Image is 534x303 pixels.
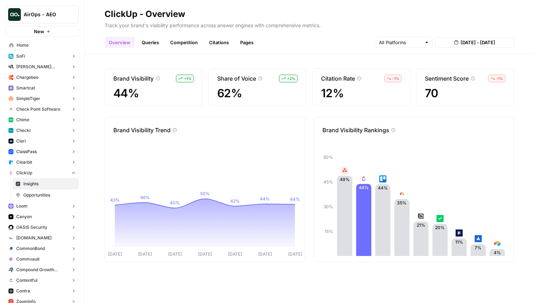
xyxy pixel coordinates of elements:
img: azd67o9nw473vll9dbscvlvo9wsn [8,289,13,293]
img: 78cr82s63dt93a7yj2fue7fuqlci [8,128,13,133]
span: + 1 % [184,76,191,81]
tspan: [DATE] [258,251,272,257]
img: xf6b4g7v9n1cfco8wpzm78dqnb6e [8,257,13,262]
button: Contra [6,286,79,296]
input: All Platforms [379,39,421,46]
img: fr92439b8i8d8kixz6owgxh362ib [8,160,13,165]
a: Queries [137,37,163,48]
button: [PERSON_NAME] [PERSON_NAME] at Work [6,62,79,72]
span: Commvault [16,256,40,262]
span: Smartcat [16,85,35,91]
button: SimpleTiger [6,93,79,104]
span: Clearbit [16,159,32,165]
tspan: [DATE] [288,251,302,257]
a: Competition [166,37,202,48]
img: hlg0wqi1id4i6sbxkcpd2tyblcaw [8,96,13,101]
img: jkhkcar56nid5uw4tq7euxnuco2o [8,75,13,80]
button: Chime [6,115,79,125]
img: AirOps - AEO Logo [8,8,21,21]
button: Commvault [6,254,79,264]
span: Check Point Software [16,106,60,112]
span: + 2 % [287,76,295,81]
span: Chime [16,117,29,123]
button: SoFi [6,51,79,62]
img: m87i3pytwzu9d7629hz0batfjj1p [8,64,13,69]
p: Track your brand's visibility performance across answer engines with comprehensive metrics. [105,20,514,29]
span: AirOps - AEO [24,11,66,18]
img: kaevn8smg0ztd3bicv5o6c24vmo8 [8,267,13,272]
span: 62% [217,87,298,100]
a: Opportunities [12,190,79,201]
span: Contentful [16,277,37,284]
p: Sentiment Score [425,74,469,83]
a: Overview [105,37,135,48]
span: ClickUp [16,170,32,176]
p: Share of Voice [217,74,256,83]
img: j0006o4w6wdac5z8yzb60vbgsr6k [398,190,405,197]
img: nyvnio03nchgsu99hj5luicuvesv [8,170,13,175]
tspan: [DATE] [108,251,122,257]
button: Clari [6,136,79,146]
text: 35% [397,200,407,205]
img: nyvnio03nchgsu99hj5luicuvesv [360,175,367,182]
span: – 1 % [392,76,399,81]
text: 7% [475,245,481,250]
p: Brand Visibility [113,74,154,83]
span: Compound Growth Marketing [16,267,68,273]
button: Loom [6,201,79,211]
img: rkye1xl29jr3pw1t320t03wecljb [8,86,13,91]
span: 44% [113,87,194,100]
tspan: 15% [325,229,333,234]
tspan: [DATE] [168,251,182,257]
img: glq0fklpdxbalhn7i6kvfbbvs11n [8,246,13,251]
img: z9uib5lamw7lf050teux7ahm3b2h [475,235,482,242]
tspan: 43% [110,197,120,203]
span: OASIS Security [16,224,47,231]
button: Chargebee [6,72,79,83]
span: 70 [425,87,505,100]
text: 44% [359,185,369,190]
tspan: 45% [324,179,333,185]
button: Check Point Software [6,104,79,115]
img: dsapf59eflvgghzeeaxzhlzx3epe [379,175,386,182]
tspan: 44% [260,196,270,202]
tspan: [DATE] [138,251,152,257]
text: 44% [378,185,388,191]
button: [DOMAIN_NAME] [6,233,79,243]
button: Workspace: AirOps - AEO [6,6,79,23]
img: k09s5utkby11dt6rxf2w9zgb46r0 [8,235,13,240]
img: z4c86av58qw027qbtb91h24iuhub [8,149,13,154]
button: Canyon [6,211,79,222]
button: ClassPass [6,146,79,157]
img: rr7q0m0nqendf4oep9a7lrlsbqj4 [494,240,501,247]
button: CommonBond [6,243,79,254]
p: Citation Rate [321,74,355,83]
img: mhv33baw7plipcpp00rsngv1nu95 [8,117,13,122]
text: 21% [417,222,425,228]
span: Checkr [16,127,31,134]
span: Insights [23,181,76,187]
text: 4% [494,250,501,255]
img: 0idox3onazaeuxox2jono9vm549w [8,214,13,219]
span: [PERSON_NAME] [PERSON_NAME] at Work [16,64,68,70]
span: CommonBond [16,245,45,252]
button: Contentful [6,275,79,286]
button: ClickUp [6,168,79,178]
img: epy4fo69a9rz1g6q3a4oirnsin7t [417,212,425,220]
span: SoFi [16,53,25,59]
text: 20% [435,225,445,230]
span: Clari [16,138,26,144]
img: 2ud796hvc3gw7qwjscn75txc5abr [8,278,13,283]
text: 49% [340,177,350,182]
img: gddfodh0ack4ddcgj10xzwv4nyos [8,107,13,112]
span: SimpleTiger [16,95,40,102]
span: Canyon [16,214,32,220]
tspan: 42% [230,198,240,204]
button: Clearbit [6,157,79,168]
span: Contra [16,288,30,294]
span: 12% [321,87,402,100]
tspan: 44% [290,197,300,202]
img: h6qlr8a97mop4asab8l5qtldq2wv [8,139,13,144]
span: – 1 % [496,76,503,81]
tspan: 60% [324,155,333,160]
